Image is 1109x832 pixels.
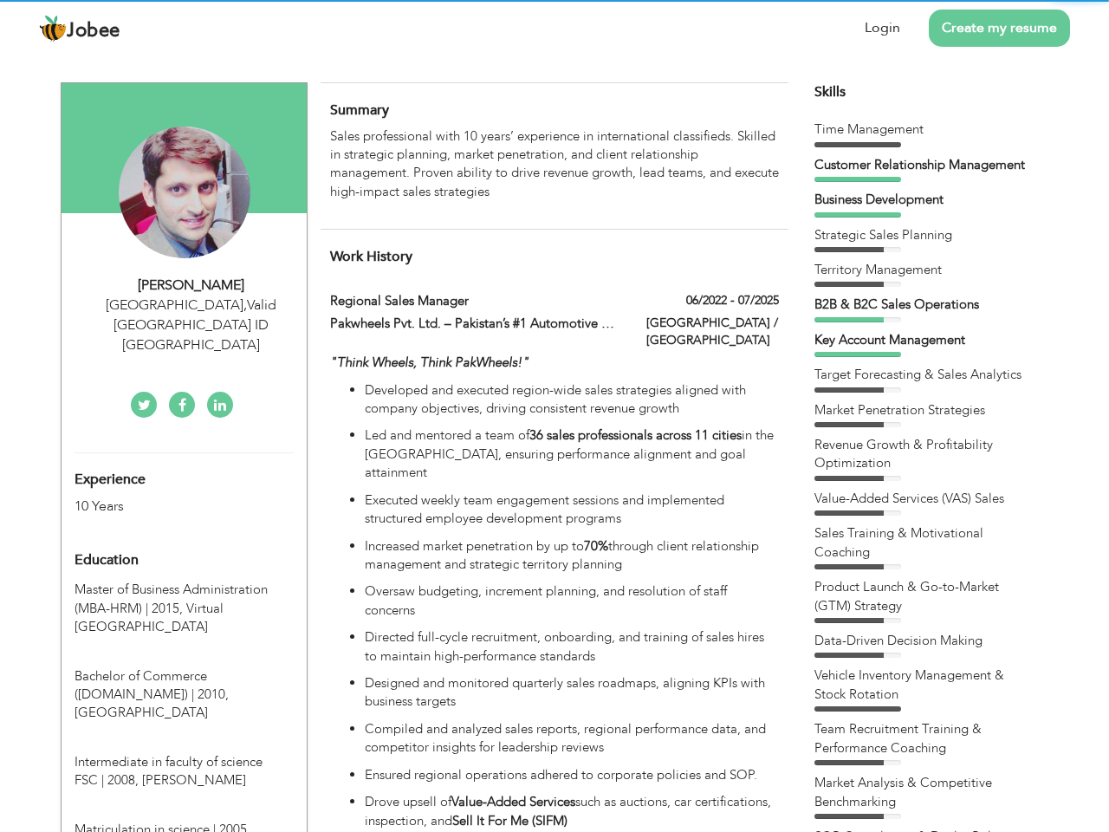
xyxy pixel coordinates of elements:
div: Value-Added Services (VAS) Sales [814,490,1031,508]
div: Business Development [814,191,1031,209]
strong: Value-Added Services [451,793,575,810]
span: Education [75,553,139,569]
div: Key Account Management [814,331,1031,349]
p: Designed and monitored quarterly sales roadmaps, aligning KPIs with business targets [365,674,779,712]
a: Jobee [39,15,120,42]
div: Market Analysis & Competitive Benchmarking [814,774,1031,811]
p: Compiled and analyzed sales reports, regional performance data, and competitor insights for leade... [365,720,779,757]
span: Experience [75,472,146,488]
label: 06/2022 - 07/2025 [686,292,779,309]
div: Strategic Sales Planning [814,226,1031,244]
div: Territory Management [814,261,1031,279]
div: Intermediate in faculty of science FSC, 2008 [62,727,307,790]
p: Sales professional with 10 years’ experience in international classifieds. Skilled in strategic p... [330,127,779,202]
p: Executed weekly team engagement sessions and implemented structured employee development programs [365,491,779,529]
div: Time Management [814,120,1031,139]
div: Product Launch & Go-to-Market (GTM) Strategy [814,578,1031,615]
p: Oversaw budgeting, increment planning, and resolution of staff concerns [365,582,779,620]
span: Bachelor of Commerce (B.COM), University of Punjab, 2010 [75,667,229,703]
span: Virtual [GEOGRAPHIC_DATA] [75,600,224,635]
span: Work History [330,247,412,266]
span: Master of Business Administration (MBA-HRM), Virtual University of Pakistan, 2015 [75,581,268,616]
p: Led and mentored a team of in the [GEOGRAPHIC_DATA], ensuring performance alignment and goal atta... [365,426,779,482]
img: jobee.io [39,15,67,42]
strong: Sell It For Me (SIFM) [452,812,567,829]
div: Target Forecasting & Sales Analytics [814,366,1031,384]
img: Irfan Shehzad [119,127,250,258]
div: Data-Driven Decision Making [814,632,1031,650]
span: [GEOGRAPHIC_DATA] [75,704,208,721]
label: Regional Sales Manager [330,292,621,310]
p: Directed full-cycle recruitment, onboarding, and training of sales hires to maintain high-perform... [365,628,779,666]
span: Summary [330,101,389,120]
div: Market Penetration Strategies [814,401,1031,419]
div: Customer Relationship Management [814,156,1031,174]
div: 10 Years [75,497,253,517]
span: , [243,296,247,315]
div: Team Recruitment Training & Performance Coaching [814,720,1031,757]
p: Increased market penetration by up to through client relationship management and strategic territ... [365,537,779,575]
div: Sales Training & Motivational Coaching [814,524,1031,562]
span: [PERSON_NAME] [142,771,246,789]
a: Login [865,18,900,38]
label: [GEOGRAPHIC_DATA] / [GEOGRAPHIC_DATA] [646,315,779,349]
span: Skills [814,82,846,101]
span: Intermediate in faculty of science FSC, BISE Gujrawala, 2008 [75,753,263,789]
div: Vehicle Inventory Management & Stock Rotation [814,666,1031,704]
span: Jobee [67,22,120,41]
em: "Think Wheels, Think PakWheels!" [330,354,529,371]
strong: 36 sales professionals across 11 cities [529,426,742,444]
a: Create my resume [929,10,1070,47]
div: [PERSON_NAME] [75,276,307,296]
div: B2B & B2C Sales Operations [814,296,1031,314]
div: Bachelor of Commerce (B.COM), 2010 [62,641,307,723]
label: Pakwheels Pvt. Ltd. – Pakistan’s #1 Automotive Platform | [330,315,621,333]
div: Master of Business Administration (MBA-HRM), 2015 [62,581,307,636]
strong: 70% [584,537,608,555]
div: Revenue Growth & Profitability Optimization [814,436,1031,473]
p: Drove upsell of such as auctions, car certifications, inspection, and [365,793,779,830]
p: Developed and executed region-wide sales strategies aligned with company objectives, driving cons... [365,381,779,419]
p: Ensured regional operations adhered to corporate policies and SOP. [365,766,779,784]
div: [GEOGRAPHIC_DATA] Valid [GEOGRAPHIC_DATA] ID [GEOGRAPHIC_DATA] [75,296,307,355]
